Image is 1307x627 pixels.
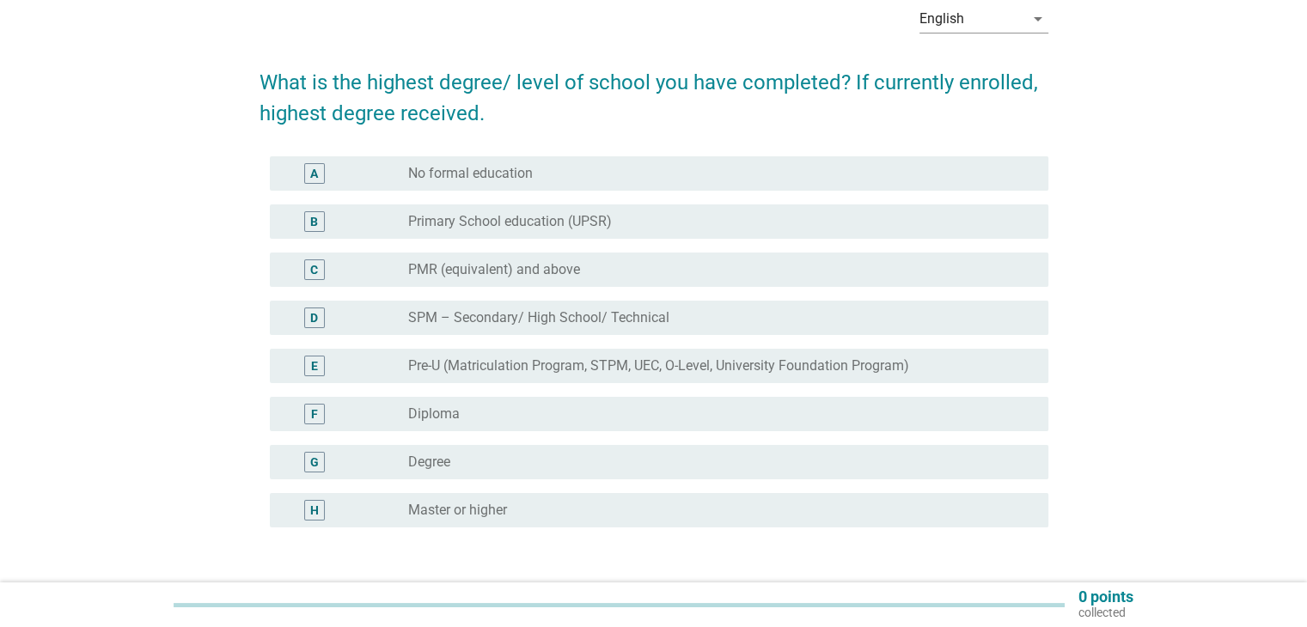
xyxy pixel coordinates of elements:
label: SPM – Secondary/ High School/ Technical [408,309,669,326]
label: No formal education [408,165,533,182]
label: Master or higher [408,502,507,519]
div: A [310,165,318,183]
div: C [310,261,318,279]
div: English [919,11,964,27]
label: Primary School education (UPSR) [408,213,612,230]
h2: What is the highest degree/ level of school you have completed? If currently enrolled, highest de... [260,50,1048,129]
label: Pre-U (Matriculation Program, STPM, UEC, O-Level, University Foundation Program) [408,357,909,374]
div: D [310,309,318,327]
div: E [311,357,318,375]
div: G [310,454,319,472]
i: arrow_drop_down [1028,9,1048,29]
div: F [311,405,318,423]
p: collected [1078,605,1133,620]
label: Diploma [408,405,460,423]
p: 0 points [1078,589,1133,605]
div: H [310,502,319,520]
label: Degree [408,454,450,471]
div: B [310,213,318,231]
label: PMR (equivalent) and above [408,261,580,278]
